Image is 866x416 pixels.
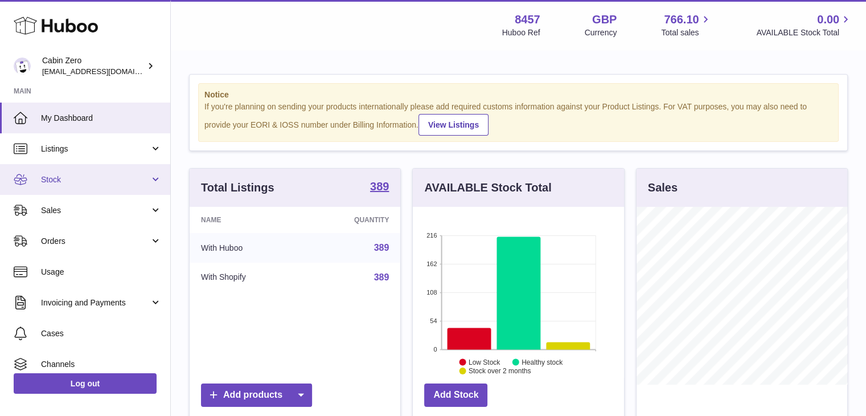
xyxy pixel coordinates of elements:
text: Healthy stock [522,358,563,366]
span: Sales [41,205,150,216]
div: Currency [585,27,617,38]
a: Log out [14,373,157,394]
h3: Sales [648,180,678,195]
text: 216 [426,232,437,239]
span: Orders [41,236,150,247]
strong: GBP [592,12,617,27]
h3: Total Listings [201,180,274,195]
div: Huboo Ref [502,27,540,38]
span: AVAILABLE Stock Total [756,27,852,38]
text: 0 [434,346,437,353]
strong: 8457 [515,12,540,27]
span: Stock [41,174,150,185]
strong: Notice [204,89,832,100]
span: Invoicing and Payments [41,297,150,308]
a: View Listings [418,114,489,136]
text: 162 [426,260,437,267]
span: 766.10 [664,12,699,27]
a: 766.10 Total sales [661,12,712,38]
span: 0.00 [817,12,839,27]
span: Total sales [661,27,712,38]
th: Quantity [303,207,401,233]
span: Usage [41,267,162,278]
text: 108 [426,289,437,296]
th: Name [190,207,303,233]
span: My Dashboard [41,113,162,124]
a: 389 [374,243,389,252]
a: 389 [374,272,389,282]
a: Add products [201,384,312,407]
span: Cases [41,328,162,339]
td: With Shopify [190,263,303,292]
text: Low Stock [469,358,500,366]
strong: 389 [370,181,389,192]
h3: AVAILABLE Stock Total [424,180,551,195]
text: Stock over 2 months [469,367,531,375]
div: Cabin Zero [42,55,145,77]
a: 389 [370,181,389,194]
text: 54 [430,317,437,324]
span: Listings [41,144,150,154]
span: Channels [41,359,162,370]
img: internalAdmin-8457@internal.huboo.com [14,58,31,75]
span: [EMAIL_ADDRESS][DOMAIN_NAME] [42,67,167,76]
a: 0.00 AVAILABLE Stock Total [756,12,852,38]
a: Add Stock [424,384,487,407]
div: If you're planning on sending your products internationally please add required customs informati... [204,101,832,136]
td: With Huboo [190,233,303,263]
